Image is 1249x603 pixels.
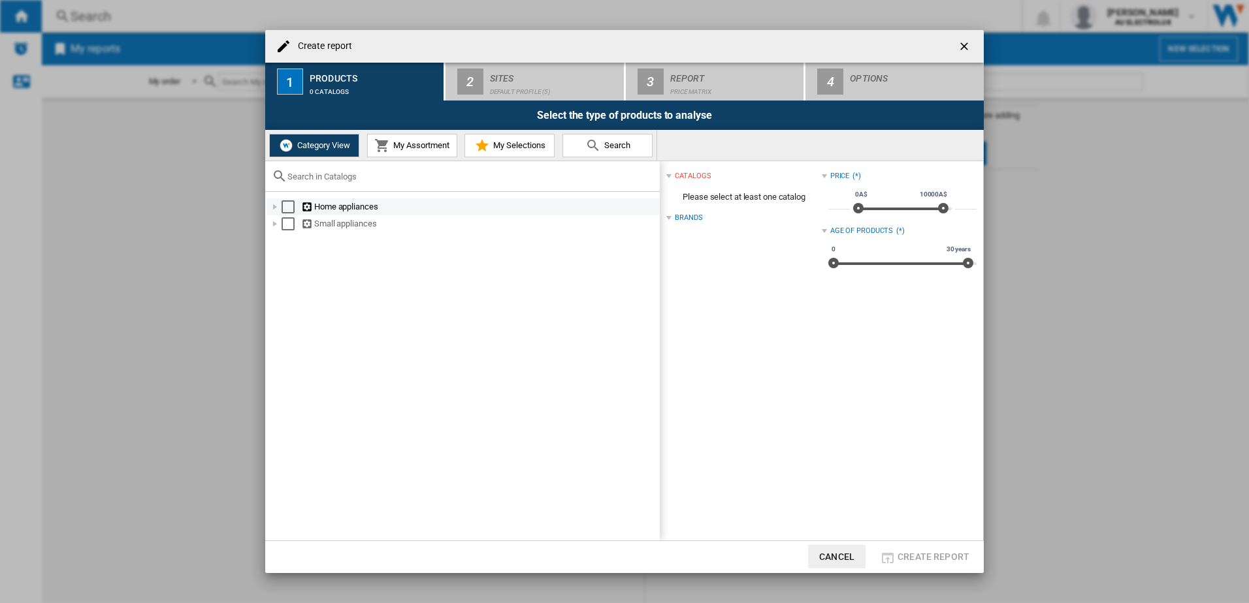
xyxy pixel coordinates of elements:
ng-md-icon: getI18NText('BUTTONS.CLOSE_DIALOG') [958,40,973,55]
div: Price Matrix [670,82,799,95]
span: Please select at least one catalog [666,185,821,209]
button: Category View [269,134,359,157]
div: 4 [817,69,843,95]
button: getI18NText('BUTTONS.CLOSE_DIALOG') [952,33,979,59]
h4: Create report [291,40,352,53]
div: catalogs [675,171,711,181]
span: 0A$ [853,189,869,200]
input: Search in Catalogs [287,172,653,181]
div: Options [850,68,979,82]
md-checkbox: Select [282,217,301,230]
div: Small appliances [301,217,658,230]
button: Search [562,134,653,157]
button: 1 Products 0 catalogs [265,63,445,100]
div: Brands [675,213,702,223]
md-checkbox: Select [282,200,301,213]
button: 2 Sites Default profile (5) [446,63,625,100]
div: Sites [490,68,619,82]
div: Select the type of products to analyse [265,100,984,130]
button: My Selections [464,134,555,157]
span: My Selections [490,140,545,150]
button: 3 Report Price Matrix [626,63,805,100]
div: 1 [277,69,303,95]
div: Home appliances [301,200,658,213]
img: wiser-icon-white.png [278,138,294,153]
button: My Assortment [367,134,457,157]
button: 4 Options [805,63,984,100]
span: Category View [294,140,350,150]
button: Cancel [808,545,866,568]
div: 0 catalogs [310,82,438,95]
div: Report [670,68,799,82]
div: Price [830,171,850,181]
span: 30 years [945,244,973,255]
div: Default profile (5) [490,82,619,95]
div: Age of products [830,226,894,236]
span: Search [601,140,630,150]
span: 10000A$ [918,189,949,200]
span: My Assortment [390,140,449,150]
div: 2 [457,69,483,95]
div: Products [310,68,438,82]
span: 0 [830,244,837,255]
span: Create report [898,551,969,562]
div: 3 [638,69,664,95]
button: Create report [876,545,973,568]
